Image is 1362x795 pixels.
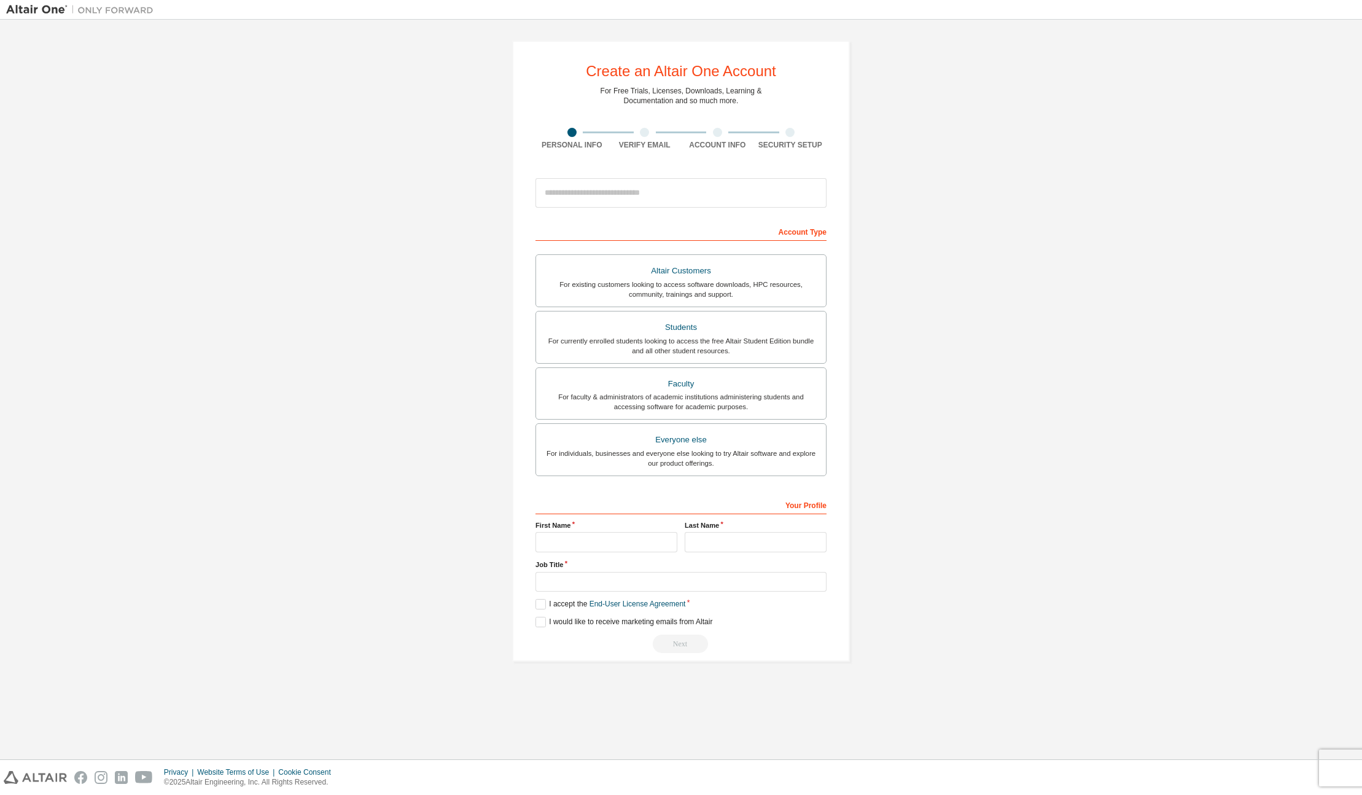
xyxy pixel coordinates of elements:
[164,777,338,788] p: © 2025 Altair Engineering, Inc. All Rights Reserved.
[535,560,827,570] label: Job Title
[609,140,682,150] div: Verify Email
[590,600,686,608] a: End-User License Agreement
[535,635,827,653] div: Read and acccept EULA to continue
[601,86,762,106] div: For Free Trials, Licenses, Downloads, Learning & Documentation and so much more.
[95,771,107,784] img: instagram.svg
[4,771,67,784] img: altair_logo.svg
[197,767,278,777] div: Website Terms of Use
[535,599,685,609] label: I accept the
[586,64,776,79] div: Create an Altair One Account
[543,375,819,393] div: Faculty
[135,771,153,784] img: youtube.svg
[74,771,87,784] img: facebook.svg
[535,520,677,530] label: First Name
[535,221,827,241] div: Account Type
[6,4,160,16] img: Altair One
[115,771,128,784] img: linkedin.svg
[543,448,819,468] div: For individuals, businesses and everyone else looking to try Altair software and explore our prod...
[543,431,819,448] div: Everyone else
[543,280,819,299] div: For existing customers looking to access software downloads, HPC resources, community, trainings ...
[543,319,819,336] div: Students
[164,767,197,777] div: Privacy
[543,392,819,412] div: For faculty & administrators of academic institutions administering students and accessing softwa...
[681,140,754,150] div: Account Info
[543,336,819,356] div: For currently enrolled students looking to access the free Altair Student Edition bundle and all ...
[278,767,338,777] div: Cookie Consent
[543,262,819,280] div: Altair Customers
[535,140,609,150] div: Personal Info
[535,495,827,514] div: Your Profile
[754,140,827,150] div: Security Setup
[685,520,827,530] label: Last Name
[535,617,712,627] label: I would like to receive marketing emails from Altair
